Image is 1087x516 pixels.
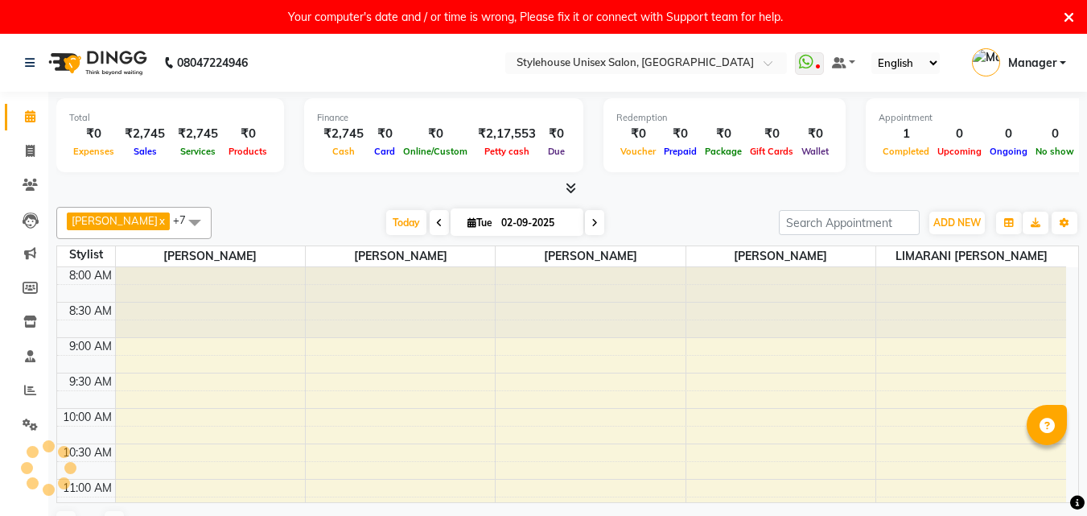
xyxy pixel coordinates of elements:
[463,217,496,229] span: Tue
[616,125,660,143] div: ₹0
[933,217,981,229] span: ADD NEW
[616,111,833,125] div: Redemption
[66,267,115,284] div: 8:00 AM
[746,125,797,143] div: ₹0
[317,125,370,143] div: ₹2,745
[72,214,158,227] span: [PERSON_NAME]
[929,212,985,234] button: ADD NEW
[57,246,115,263] div: Stylist
[173,213,198,226] span: +7
[66,303,115,320] div: 8:30 AM
[69,146,118,157] span: Expenses
[116,246,305,266] span: [PERSON_NAME]
[370,146,399,157] span: Card
[544,146,569,157] span: Due
[130,146,161,157] span: Sales
[686,246,875,266] span: [PERSON_NAME]
[224,125,271,143] div: ₹0
[370,125,399,143] div: ₹0
[660,146,701,157] span: Prepaid
[176,146,220,157] span: Services
[779,210,920,235] input: Search Appointment
[60,480,115,497] div: 11:00 AM
[158,214,165,227] a: x
[171,125,224,143] div: ₹2,745
[701,146,746,157] span: Package
[471,125,542,143] div: ₹2,17,553
[386,210,426,235] span: Today
[660,125,701,143] div: ₹0
[933,125,986,143] div: 0
[1031,146,1078,157] span: No show
[69,111,271,125] div: Total
[328,146,359,157] span: Cash
[986,125,1031,143] div: 0
[66,374,115,390] div: 9:30 AM
[701,125,746,143] div: ₹0
[66,338,115,355] div: 9:00 AM
[879,111,1078,125] div: Appointment
[69,125,118,143] div: ₹0
[746,146,797,157] span: Gift Cards
[542,125,570,143] div: ₹0
[616,146,660,157] span: Voucher
[306,246,495,266] span: [PERSON_NAME]
[496,211,577,235] input: 2025-09-02
[480,146,533,157] span: Petty cash
[224,146,271,157] span: Products
[399,125,471,143] div: ₹0
[60,409,115,426] div: 10:00 AM
[317,111,570,125] div: Finance
[876,246,1066,266] span: LIMARANI [PERSON_NAME]
[1008,55,1056,72] span: Manager
[933,146,986,157] span: Upcoming
[797,125,833,143] div: ₹0
[797,146,833,157] span: Wallet
[986,146,1031,157] span: Ongoing
[879,146,933,157] span: Completed
[118,125,171,143] div: ₹2,745
[496,246,685,266] span: [PERSON_NAME]
[972,48,1000,76] img: Manager
[60,444,115,461] div: 10:30 AM
[288,6,783,27] div: Your computer's date and / or time is wrong, Please fix it or connect with Support team for help.
[399,146,471,157] span: Online/Custom
[879,125,933,143] div: 1
[1031,125,1078,143] div: 0
[41,40,151,85] img: logo
[177,40,248,85] b: 08047224946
